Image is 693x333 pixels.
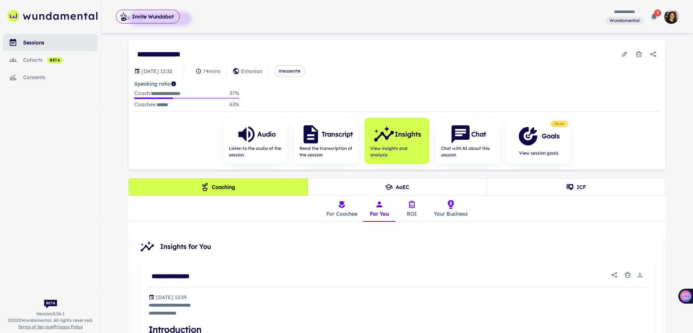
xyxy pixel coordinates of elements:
span: You are a member of this workspace. Contact your workspace owner for assistance. [605,16,644,25]
span: | [18,324,83,330]
button: 7 [647,9,661,24]
p: 37 % [230,89,239,98]
strong: Speaking ratio [134,81,171,87]
a: sessions [3,34,98,51]
span: Chat with AI about this session [441,145,494,158]
span: © 2025 Wundamental. All rights reserved. [8,317,93,324]
button: ROI [396,196,428,222]
button: Invite Wundabot [116,10,180,23]
p: Generated at [156,293,187,301]
button: Download [635,269,645,280]
span: View session goals [517,150,560,156]
div: theme selection [128,178,666,196]
div: consents [23,73,98,81]
span: View insights and analysis [370,145,424,158]
h6: Audio [257,129,276,139]
svg: Coach/coachee ideal ratio of speaking is roughly 20:80. Mentor/mentee ideal ratio of speaking is ... [171,81,176,87]
span: messente [275,68,305,75]
button: Edit session [618,48,631,61]
button: Share report [608,268,621,281]
button: For Coachee [321,196,363,222]
span: Beta [552,121,567,127]
div: sessions [23,39,98,47]
p: Coachee : [134,100,168,109]
span: Invite Wundabot to record a meeting [116,9,180,24]
a: consents [3,69,98,86]
a: Terms of Service [18,324,53,329]
a: Privacy Policy [54,324,83,329]
div: cohorts [23,56,98,64]
button: AudioListen to the audio of the session [223,118,288,164]
h6: Insights [395,129,421,139]
p: 63 % [230,100,239,109]
button: GoalsView session goals [506,118,571,164]
p: Coach : [134,89,180,98]
h6: Chat [471,129,486,139]
img: photoURL [664,9,679,24]
span: beta [47,57,63,63]
span: 7 [654,9,661,17]
button: ChatChat with AI about this session [435,118,500,164]
p: Session date [141,67,172,75]
button: Delete [622,269,633,280]
span: Insights for You [160,242,657,252]
a: cohorts beta [3,51,98,69]
span: Read the transcription of the session [300,145,353,158]
h6: Transcript [322,129,353,139]
button: Share session [647,48,660,61]
span: Listen to the audio of the session [229,145,282,158]
button: Your Business [428,196,474,222]
button: AoEC [308,178,487,196]
div: insights tabs [321,196,474,222]
button: TranscriptRead the transcription of the session [294,118,359,164]
button: ICF [486,178,666,196]
p: Estonian [241,67,262,75]
span: Wundamental [607,17,642,24]
button: Delete session [632,48,645,61]
button: For You [363,196,396,222]
button: Coaching [128,178,308,196]
span: Version: 0.56.1 [36,311,65,317]
p: 74 mins [203,67,221,75]
button: InsightsView insights and analysis [365,118,430,164]
h6: Goals [542,131,560,141]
